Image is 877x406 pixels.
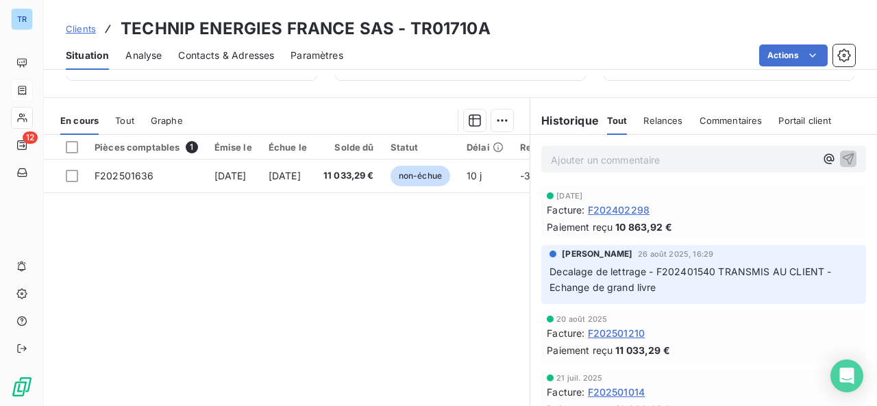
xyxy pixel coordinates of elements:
[638,250,713,258] span: 26 août 2025, 16:29
[23,131,38,144] span: 12
[66,22,96,36] a: Clients
[186,141,198,153] span: 1
[530,112,599,129] h6: Historique
[588,203,650,217] span: F202402298
[291,49,343,62] span: Paramètres
[214,170,247,181] span: [DATE]
[700,115,763,126] span: Commentaires
[269,170,301,181] span: [DATE]
[11,8,33,30] div: TR
[520,170,541,181] span: -35 j
[615,220,672,234] span: 10 863,92 €
[643,115,682,126] span: Relances
[125,49,162,62] span: Analyse
[323,169,374,183] span: 11 033,29 €
[151,115,183,126] span: Graphe
[391,166,450,186] span: non-échue
[467,142,504,153] div: Délai
[547,343,613,357] span: Paiement reçu
[269,142,307,153] div: Échue le
[556,374,602,382] span: 21 juil. 2025
[562,248,632,260] span: [PERSON_NAME]
[214,142,252,153] div: Émise le
[556,192,582,200] span: [DATE]
[95,170,154,181] span: F202501636
[11,376,33,398] img: Logo LeanPay
[121,16,491,41] h3: TECHNIP ENERGIES FRANCE SAS - TR01710A
[556,315,607,323] span: 20 août 2025
[547,385,584,399] span: Facture :
[66,23,96,34] span: Clients
[830,359,863,392] div: Open Intercom Messenger
[115,115,134,126] span: Tout
[588,385,645,399] span: F202501014
[547,326,584,340] span: Facture :
[60,115,99,126] span: En cours
[467,170,482,181] span: 10 j
[778,115,831,126] span: Portail client
[66,49,109,62] span: Situation
[607,115,628,126] span: Tout
[391,142,450,153] div: Statut
[323,142,374,153] div: Solde dû
[95,141,198,153] div: Pièces comptables
[615,343,670,357] span: 11 033,29 €
[178,49,274,62] span: Contacts & Adresses
[547,203,584,217] span: Facture :
[547,220,613,234] span: Paiement reçu
[759,45,828,66] button: Actions
[549,266,834,293] span: Decalage de lettrage - F202401540 TRANSMIS AU CLIENT - Echange de grand livre
[520,142,564,153] div: Retard
[588,326,645,340] span: F202501210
